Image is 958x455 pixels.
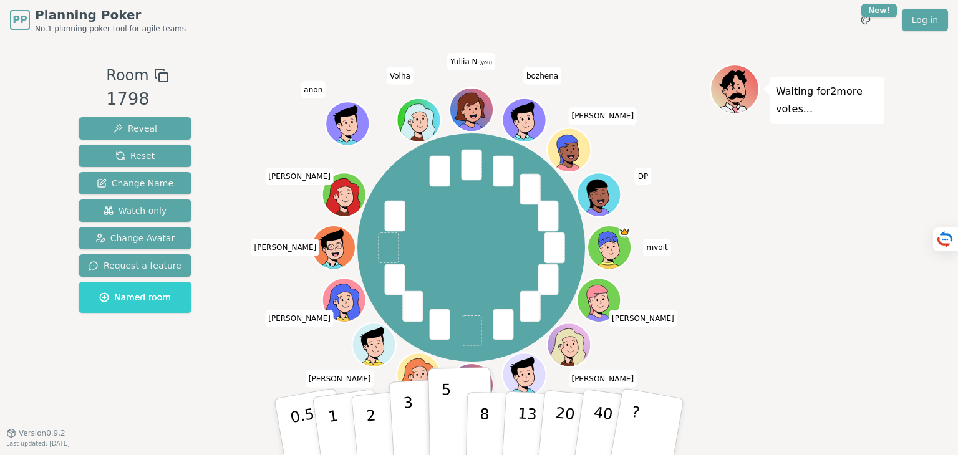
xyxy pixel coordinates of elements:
[251,239,320,256] span: Click to change your name
[79,199,191,222] button: Watch only
[89,259,181,272] span: Request a feature
[115,150,155,162] span: Reset
[523,67,561,85] span: Click to change your name
[79,117,191,140] button: Reveal
[97,177,173,189] span: Change Name
[387,67,414,85] span: Click to change your name
[265,310,334,327] span: Click to change your name
[854,9,877,31] button: New!
[19,428,65,438] span: Version 0.9.2
[447,53,495,70] span: Click to change your name
[104,204,167,217] span: Watch only
[644,239,671,256] span: Click to change your name
[79,227,191,249] button: Change Avatar
[35,24,186,34] span: No.1 planning poker tool for agile teams
[95,232,175,244] span: Change Avatar
[79,145,191,167] button: Reset
[451,89,492,130] button: Click to change your avatar
[442,381,452,448] p: 5
[609,310,677,327] span: Click to change your name
[635,168,651,185] span: Click to change your name
[568,107,637,125] span: Click to change your name
[265,168,334,185] span: Click to change your name
[79,282,191,313] button: Named room
[568,370,637,388] span: Click to change your name
[776,83,878,118] p: Waiting for 2 more votes...
[6,428,65,438] button: Version0.9.2
[478,60,493,65] span: (you)
[619,227,630,238] span: mvoit is the host
[79,172,191,194] button: Change Name
[106,87,168,112] div: 1798
[106,64,148,87] span: Room
[861,4,897,17] div: New!
[12,12,27,27] span: PP
[113,122,157,135] span: Reveal
[306,370,374,388] span: Click to change your name
[301,81,326,98] span: Click to change your name
[79,254,191,277] button: Request a feature
[99,291,171,304] span: Named room
[902,9,948,31] a: Log in
[10,6,186,34] a: PPPlanning PokerNo.1 planning poker tool for agile teams
[35,6,186,24] span: Planning Poker
[6,440,70,447] span: Last updated: [DATE]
